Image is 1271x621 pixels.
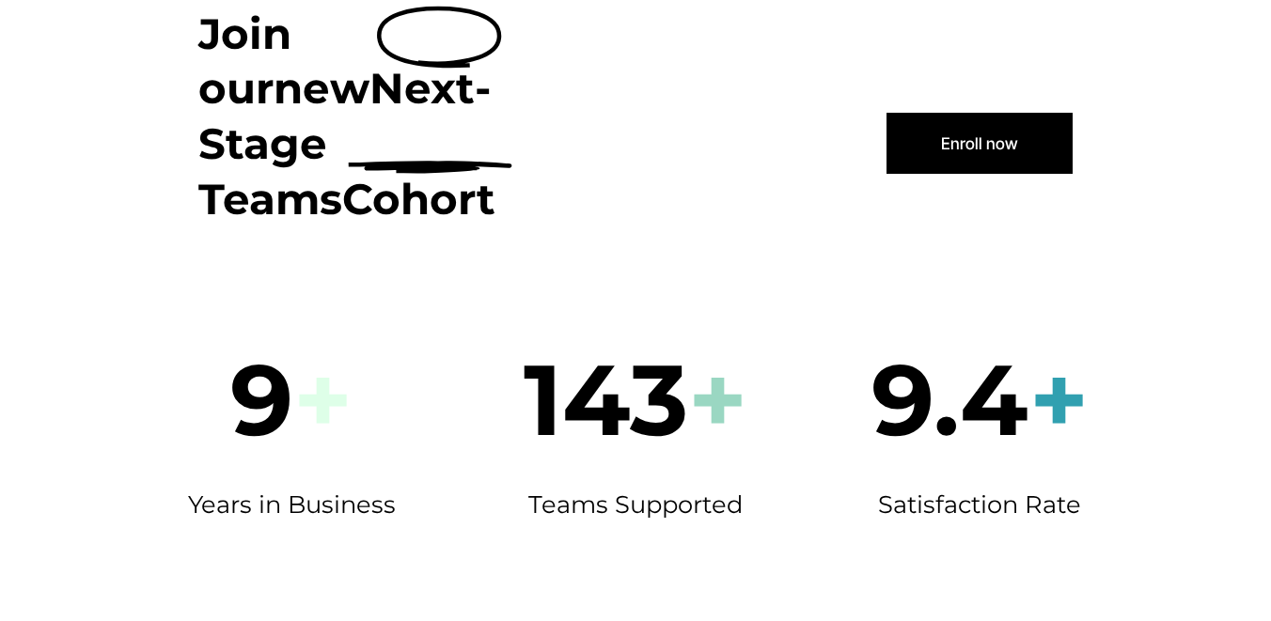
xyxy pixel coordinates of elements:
strong: 9.4 [871,339,1029,459]
strong: Join our [198,8,304,115]
strong: 143 [524,339,688,459]
strong: + [688,339,747,459]
strong: + [1029,339,1089,459]
h4: Satisfaction Rate [838,488,1122,520]
a: Enroll now [887,113,1073,173]
h4: Teams Supported [494,488,778,520]
strong: Next-Stage Teams [198,62,491,224]
strong: new [274,62,369,114]
strong: 9 [230,339,293,459]
h4: Years in Business [149,488,434,520]
strong: Cohort [342,173,495,225]
strong: + [293,339,353,459]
